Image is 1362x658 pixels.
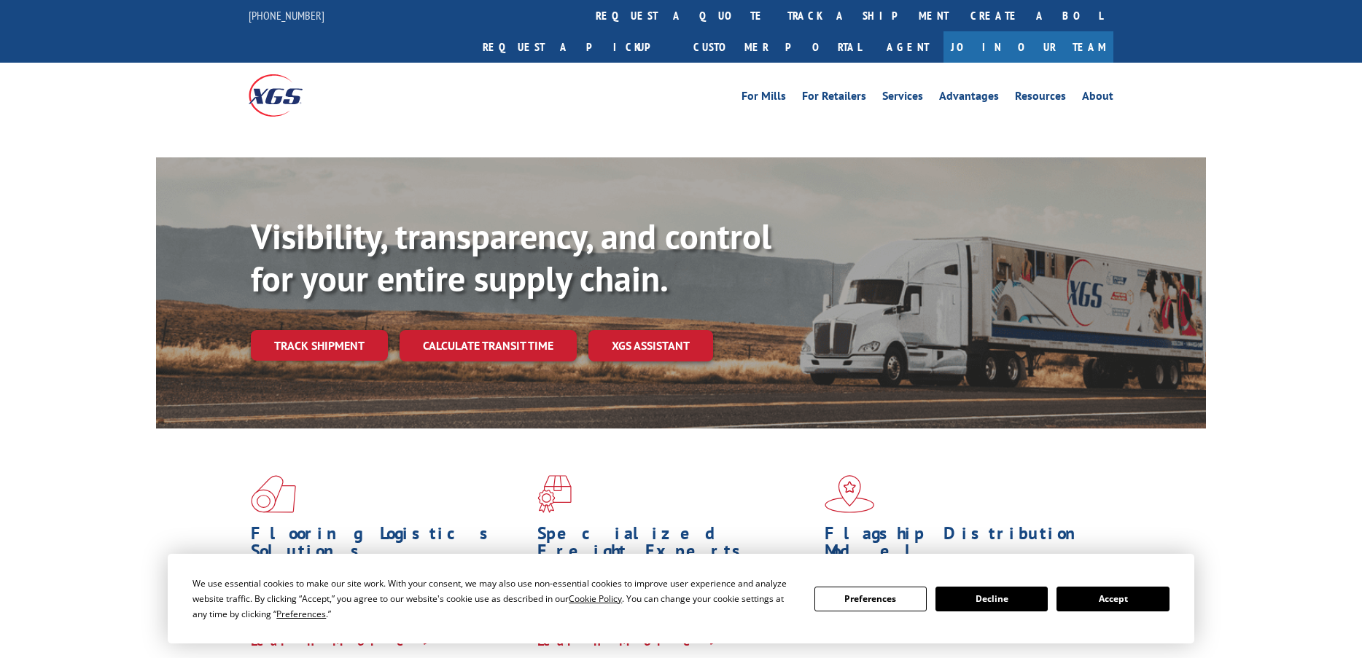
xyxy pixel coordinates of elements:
[1056,587,1169,611] button: Accept
[1082,90,1113,106] a: About
[872,31,943,63] a: Agent
[569,592,622,605] span: Cookie Policy
[251,525,526,567] h1: Flooring Logistics Solutions
[537,525,813,567] h1: Specialized Freight Experts
[192,576,796,622] div: We use essential cookies to make our site work. With your consent, we may also use non-essential ...
[251,475,296,513] img: xgs-icon-total-supply-chain-intelligence-red
[251,214,771,301] b: Visibility, transparency, and control for your entire supply chain.
[537,475,572,513] img: xgs-icon-focused-on-flooring-red
[939,90,999,106] a: Advantages
[249,8,324,23] a: [PHONE_NUMBER]
[588,330,713,361] a: XGS ASSISTANT
[537,632,719,649] a: Learn More >
[825,525,1100,567] h1: Flagship Distribution Model
[943,31,1113,63] a: Join Our Team
[400,330,577,361] a: Calculate transit time
[276,608,326,620] span: Preferences
[802,90,866,106] a: For Retailers
[742,90,786,106] a: For Mills
[472,31,682,63] a: Request a pickup
[682,31,872,63] a: Customer Portal
[814,587,927,611] button: Preferences
[1015,90,1066,106] a: Resources
[168,554,1194,643] div: Cookie Consent Prompt
[935,587,1048,611] button: Decline
[882,90,923,106] a: Services
[825,475,875,513] img: xgs-icon-flagship-distribution-model-red
[251,632,432,649] a: Learn More >
[251,330,388,361] a: Track shipment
